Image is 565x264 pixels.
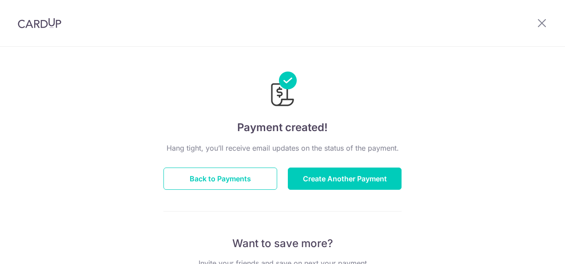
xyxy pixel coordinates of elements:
[18,18,61,28] img: CardUp
[163,236,402,251] p: Want to save more?
[288,168,402,190] button: Create Another Payment
[268,72,297,109] img: Payments
[163,120,402,136] h4: Payment created!
[163,143,402,153] p: Hang tight, you’ll receive email updates on the status of the payment.
[163,168,277,190] button: Back to Payments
